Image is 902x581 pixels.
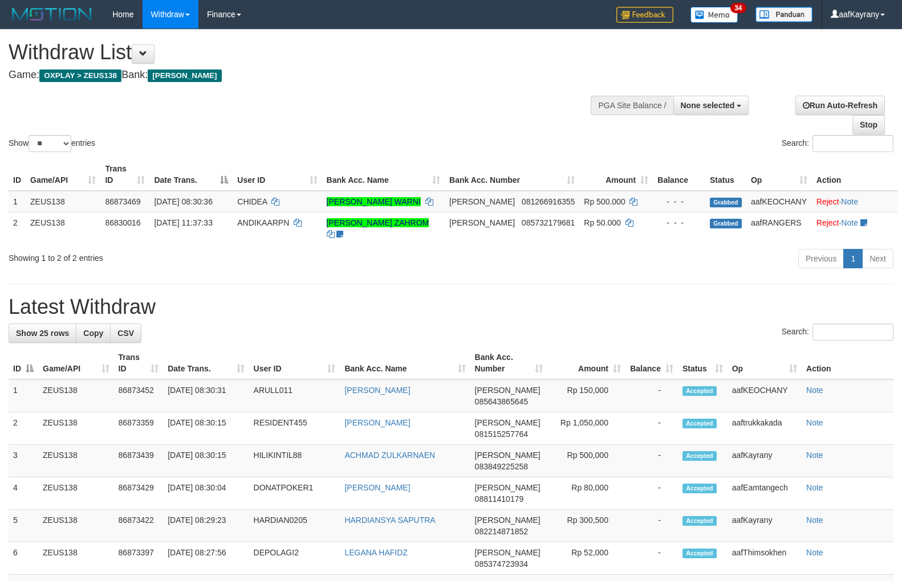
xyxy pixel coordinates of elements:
[322,158,445,191] th: Bank Acc. Name: activate to sort column ascending
[344,386,410,395] a: [PERSON_NAME]
[9,542,38,575] td: 6
[475,494,524,504] span: Copy 08811410179 to clipboard
[522,197,575,206] span: Copy 081266916355 to clipboard
[682,484,717,493] span: Accepted
[616,7,673,23] img: Feedback.jpg
[38,379,114,412] td: ZEUS138
[163,510,249,542] td: [DATE] 08:29:23
[730,3,746,13] span: 34
[746,212,812,244] td: aafRANGERS
[812,212,897,244] td: ·
[38,510,114,542] td: ZEUS138
[9,248,367,264] div: Showing 1 to 2 of 2 entries
[470,347,548,379] th: Bank Acc. Number: activate to sort column ascending
[475,515,541,525] span: [PERSON_NAME]
[249,477,340,510] td: DONATPOKER1
[9,135,95,152] label: Show entries
[547,542,625,575] td: Rp 52,000
[475,418,541,427] span: [PERSON_NAME]
[38,542,114,575] td: ZEUS138
[9,212,26,244] td: 2
[105,197,140,206] span: 86873469
[110,324,141,343] a: CSV
[449,218,515,227] span: [PERSON_NAME]
[862,249,893,268] a: Next
[522,218,575,227] span: Copy 085732179681 to clipboard
[475,483,541,492] span: [PERSON_NAME]
[812,191,897,212] td: ·
[9,347,38,379] th: ID: activate to sort column descending
[475,386,541,395] span: [PERSON_NAME]
[9,41,590,64] h1: Withdraw List
[728,542,802,575] td: aafThimsokhen
[26,158,100,191] th: Game/API: activate to sort column ascending
[682,549,717,558] span: Accepted
[114,379,164,412] td: 86873452
[114,542,164,575] td: 86873397
[163,477,249,510] td: [DATE] 08:30:04
[806,451,823,460] a: Note
[728,347,802,379] th: Op: activate to sort column ascending
[728,379,802,412] td: aafKEOCHANY
[163,347,249,379] th: Date Trans.: activate to sort column ascending
[249,445,340,477] td: HILIKINTIL88
[83,329,103,338] span: Copy
[475,397,528,406] span: Copy 085643865645 to clipboard
[344,548,407,557] a: LEGANA HAFIDZ
[344,418,410,427] a: [PERSON_NAME]
[746,158,812,191] th: Op: activate to sort column ascending
[584,197,625,206] span: Rp 500.000
[746,191,812,212] td: aafKEOCHANY
[653,158,705,191] th: Balance
[39,69,121,82] span: OXPLAY > ZEUS138
[625,379,678,412] td: -
[816,197,839,206] a: Reject
[100,158,149,191] th: Trans ID: activate to sort column ascending
[237,197,267,206] span: CHIDEA
[625,477,678,510] td: -
[657,217,701,228] div: - - -
[657,196,701,207] div: - - -
[852,115,885,134] a: Stop
[625,542,678,575] td: -
[249,379,340,412] td: ARULL011
[678,347,728,379] th: Status: activate to sort column ascending
[154,197,212,206] span: [DATE] 08:30:36
[584,218,621,227] span: Rp 50.000
[163,445,249,477] td: [DATE] 08:30:15
[26,212,100,244] td: ZEUS138
[29,135,71,152] select: Showentries
[327,197,421,206] a: [PERSON_NAME] WARNI
[9,296,893,318] h1: Latest Withdraw
[806,548,823,557] a: Note
[710,198,742,207] span: Grabbed
[9,158,26,191] th: ID
[163,542,249,575] td: [DATE] 08:27:56
[249,347,340,379] th: User ID: activate to sort column ascending
[806,418,823,427] a: Note
[816,218,839,227] a: Reject
[812,135,893,152] input: Search:
[795,96,885,115] a: Run Auto-Refresh
[9,324,76,343] a: Show 25 rows
[812,158,897,191] th: Action
[728,445,802,477] td: aafKayrany
[579,158,653,191] th: Amount: activate to sort column ascending
[344,515,435,525] a: HARDIANSYA SAPUTRA
[475,451,541,460] span: [PERSON_NAME]
[682,419,717,428] span: Accepted
[105,218,140,227] span: 86830016
[114,477,164,510] td: 86873429
[475,548,541,557] span: [PERSON_NAME]
[38,477,114,510] td: ZEUS138
[475,559,528,568] span: Copy 085374723934 to clipboard
[233,158,322,191] th: User ID: activate to sort column ascending
[9,191,26,212] td: 1
[117,329,134,338] span: CSV
[237,218,289,227] span: ANDIKAARPN
[782,135,893,152] label: Search:
[114,347,164,379] th: Trans ID: activate to sort column ascending
[812,324,893,341] input: Search:
[705,158,746,191] th: Status
[682,451,717,461] span: Accepted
